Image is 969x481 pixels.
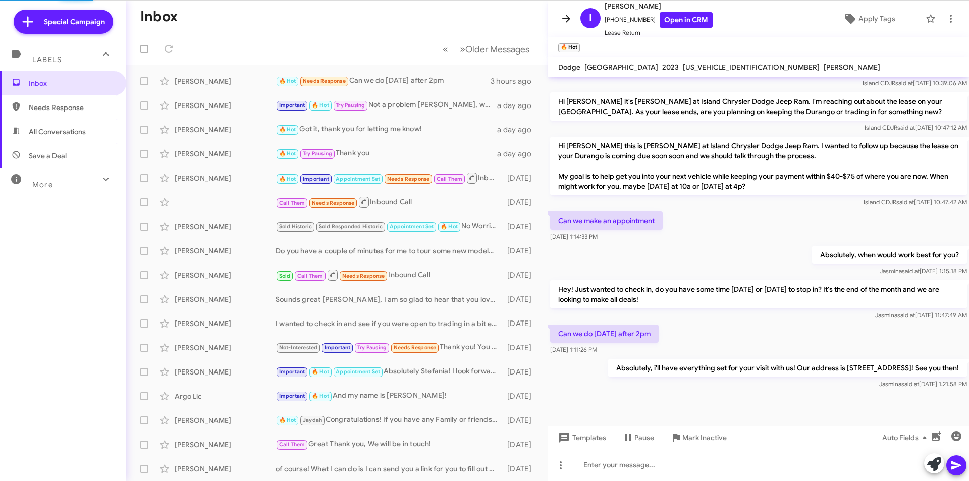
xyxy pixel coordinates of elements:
[902,267,920,275] span: said at
[550,280,967,308] p: Hey! Just wanted to check in, do you have some time [DATE] or [DATE] to stop in? It's the end of ...
[319,223,383,230] span: Sold Responded Historic
[175,100,276,111] div: [PERSON_NAME]
[502,391,540,401] div: [DATE]
[879,380,967,388] span: Jasmina [DATE] 1:21:58 PM
[32,180,53,189] span: More
[394,344,437,351] span: Needs Response
[175,246,276,256] div: [PERSON_NAME]
[683,63,820,72] span: [US_VEHICLE_IDENTIFICATION_NUMBER]
[29,127,86,137] span: All Conversations
[276,172,502,184] div: Inbound Call
[29,78,115,88] span: Inbox
[550,137,967,195] p: Hi [PERSON_NAME] this is [PERSON_NAME] at Island Chrysler Dodge Jeep Ram. I wanted to follow up b...
[175,415,276,425] div: [PERSON_NAME]
[276,342,502,353] div: Thank you! You do the same!
[276,246,502,256] div: Do you have a couple of minutes for me to tour some new models, we can go over some new leases, a...
[312,102,329,109] span: 🔥 Hot
[175,222,276,232] div: [PERSON_NAME]
[279,78,296,84] span: 🔥 Hot
[336,368,380,375] span: Appointment Set
[175,173,276,183] div: [PERSON_NAME]
[556,429,606,447] span: Templates
[387,176,430,182] span: Needs Response
[276,294,502,304] div: Sounds great [PERSON_NAME], I am so glad to hear that you love it! If you would like, we could co...
[497,125,540,135] div: a day ago
[502,464,540,474] div: [DATE]
[175,294,276,304] div: [PERSON_NAME]
[279,223,312,230] span: Sold Historic
[29,102,115,113] span: Needs Response
[897,311,915,319] span: said at
[175,391,276,401] div: Argo Llc
[660,12,713,28] a: Open in CRM
[175,318,276,329] div: [PERSON_NAME]
[437,39,535,60] nav: Page navigation example
[550,346,597,353] span: [DATE] 1:11:26 PM
[29,151,67,161] span: Save a Deal
[303,417,322,423] span: Jaydah
[817,10,921,28] button: Apply Tags
[276,99,497,111] div: Not a problem [PERSON_NAME], whatever time might work for you feel free to reach out!
[634,429,654,447] span: Pause
[279,273,291,279] span: Sold
[882,429,931,447] span: Auto Fields
[901,380,919,388] span: said at
[443,43,448,56] span: «
[276,464,502,474] div: of course! What I can do is I can send you a link for you to fill out since I haven't seen the ca...
[548,429,614,447] button: Templates
[303,176,329,182] span: Important
[864,198,967,206] span: Island CDJR [DATE] 10:47:42 AM
[662,63,679,72] span: 2023
[276,221,502,232] div: No Worries, I will make sure to have everything ready by the time they arrive! Safe travels!
[140,9,178,25] h1: Inbox
[175,440,276,450] div: [PERSON_NAME]
[303,150,332,157] span: Try Pausing
[874,429,939,447] button: Auto Fields
[502,222,540,232] div: [DATE]
[336,102,365,109] span: Try Pausing
[276,148,497,159] div: Thank you
[502,367,540,377] div: [DATE]
[863,79,967,87] span: Island CDJR [DATE] 10:39:06 AM
[502,270,540,280] div: [DATE]
[279,176,296,182] span: 🔥 Hot
[175,76,276,86] div: [PERSON_NAME]
[276,269,502,281] div: Inbound Call
[279,200,305,206] span: Call Them
[465,44,529,55] span: Older Messages
[605,28,713,38] span: Lease Return
[858,10,895,28] span: Apply Tags
[357,344,387,351] span: Try Pausing
[279,150,296,157] span: 🔥 Hot
[589,10,592,26] span: I
[312,393,329,399] span: 🔥 Hot
[175,125,276,135] div: [PERSON_NAME]
[14,10,113,34] a: Special Campaign
[682,429,727,447] span: Mark Inactive
[336,176,380,182] span: Appointment Set
[325,344,351,351] span: Important
[896,198,914,206] span: said at
[460,43,465,56] span: »
[550,325,659,343] p: Can we do [DATE] after 2pm
[32,55,62,64] span: Labels
[497,100,540,111] div: a day ago
[175,367,276,377] div: [PERSON_NAME]
[502,343,540,353] div: [DATE]
[437,39,454,60] button: Previous
[303,78,346,84] span: Needs Response
[662,429,735,447] button: Mark Inactive
[824,63,880,72] span: [PERSON_NAME]
[491,76,540,86] div: 3 hours ago
[558,43,580,52] small: 🔥 Hot
[875,311,967,319] span: Jasmina [DATE] 11:47:49 AM
[454,39,535,60] button: Next
[550,92,967,121] p: Hi [PERSON_NAME] it's [PERSON_NAME] at Island Chrysler Dodge Jeep Ram. I'm reaching out about the...
[279,126,296,133] span: 🔥 Hot
[558,63,580,72] span: Dodge
[276,414,502,426] div: Congratulations! If you have any Family or friends to refer us to That will be greatly Appreciated!
[437,176,463,182] span: Call Them
[502,318,540,329] div: [DATE]
[608,359,967,377] p: Absolutely, i'll have everything set for your visit with us! Our address is [STREET_ADDRESS]! See...
[880,267,967,275] span: Jasmina [DATE] 1:15:18 PM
